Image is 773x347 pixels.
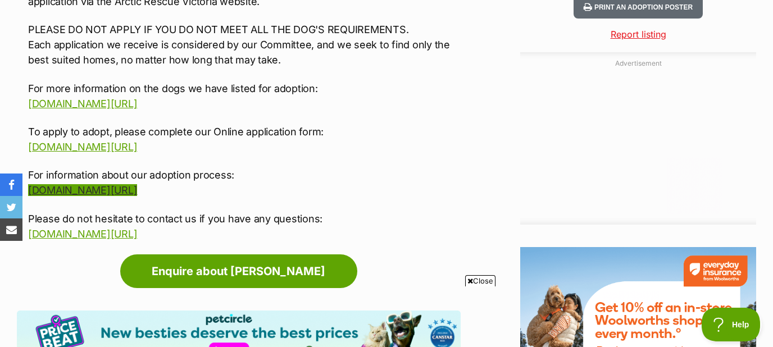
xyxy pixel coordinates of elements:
[520,52,756,225] div: Advertisement
[28,211,461,241] p: Please do not hesitate to contact us if you have any questions:
[554,73,722,213] iframe: Advertisement
[28,81,461,111] p: For more information on the dogs we have listed for adoption:
[28,167,461,198] p: For information about our adoption process:
[28,124,461,154] p: To apply to adopt, please complete our Online application form:
[28,98,137,109] a: [DOMAIN_NAME][URL]
[114,291,659,341] iframe: Advertisement
[28,184,137,196] a: [DOMAIN_NAME][URL]
[520,28,756,41] a: Report listing
[120,254,357,288] a: Enquire about [PERSON_NAME]
[702,308,762,341] iframe: Help Scout Beacon - Open
[28,141,137,153] a: [DOMAIN_NAME][URL]
[28,22,461,67] p: PLEASE DO NOT APPLY IF YOU DO NOT MEET ALL THE DOG'S REQUIREMENTS. Each application we receive is...
[465,275,495,286] span: Close
[28,228,137,240] a: [DOMAIN_NAME][URL]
